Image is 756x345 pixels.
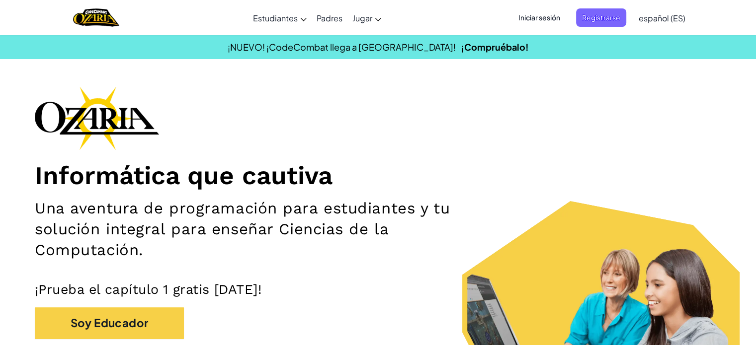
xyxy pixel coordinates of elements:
[73,7,119,28] img: Home
[634,4,690,31] a: español (ES)
[512,8,566,27] button: Iniciar sesión
[461,41,529,53] a: ¡Compruébalo!
[35,86,159,150] img: Ozaria branding logo
[312,4,347,31] a: Padres
[639,13,685,23] span: español (ES)
[248,4,312,31] a: Estudiantes
[228,41,456,53] span: ¡NUEVO! ¡CodeCombat llega a [GEOGRAPHIC_DATA]!
[35,307,184,339] button: Soy Educador
[35,198,495,261] h2: Una aventura de programación para estudiantes y tu solución integral para enseñar Ciencias de la ...
[347,4,386,31] a: Jugar
[35,281,721,297] p: ¡Prueba el capítulo 1 gratis [DATE]!
[35,160,721,191] h1: Informática que cautiva
[253,13,298,23] span: Estudiantes
[73,7,119,28] a: Ozaria by CodeCombat logo
[576,8,626,27] button: Registrarse
[352,13,372,23] span: Jugar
